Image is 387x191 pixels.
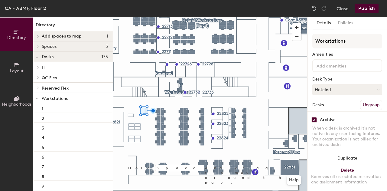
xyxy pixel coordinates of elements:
[355,4,379,13] button: Publish
[7,35,26,40] span: Directory
[42,75,57,81] span: QC Flex
[360,100,382,110] button: Ungroup
[42,153,44,160] p: 6
[42,96,68,101] span: Workstations
[2,102,31,107] span: Neighborhoods
[311,174,383,185] div: Removes all associated reservation and assignment information
[311,5,317,12] img: Undo
[42,133,44,140] p: 4
[42,114,44,121] p: 2
[312,103,324,107] div: Desks
[315,62,370,69] input: Add amenities
[10,68,24,74] span: Layout
[102,54,108,59] span: 175
[42,104,43,111] p: 1
[337,4,349,13] button: Close
[33,22,113,31] h1: Directory
[42,143,44,150] p: 5
[42,163,44,170] p: 7
[334,17,357,29] button: Policies
[312,84,382,95] button: Hoteled
[42,86,69,91] span: Reserved Flex
[321,5,327,12] img: Redo
[312,77,382,82] div: Desk Type
[307,164,387,191] button: DeleteRemoves all associated reservation and assignment information
[42,172,44,179] p: 8
[5,5,46,12] div: CA - ABMF, Floor 2
[320,117,336,122] div: Archive
[106,44,108,49] span: 3
[106,34,108,39] span: 1
[313,17,334,29] button: Details
[312,52,382,57] div: Amenities
[42,44,57,49] span: Spaces
[42,34,82,39] span: Add spaces to map
[42,182,44,189] p: 9
[307,152,387,164] button: Duplicate
[42,54,54,59] span: Desks
[287,175,301,185] button: Help
[42,124,44,131] p: 3
[42,65,45,70] span: IT
[312,126,382,147] div: When a desk is archived it's not active in any user-facing features. Your organization is not bil...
